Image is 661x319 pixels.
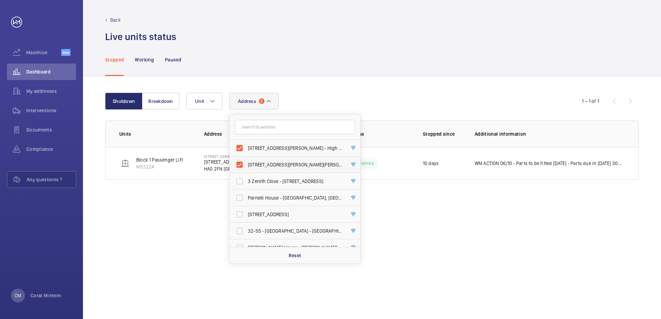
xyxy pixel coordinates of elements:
[121,159,129,167] img: elevator.svg
[204,130,302,137] p: Address
[475,130,625,137] p: Additional information
[105,30,176,43] h1: Live units status
[26,126,76,133] span: Documents
[195,98,204,104] span: Unit
[259,98,264,104] span: 2
[238,98,256,104] span: Address
[235,120,355,134] input: Search by address
[26,49,61,56] span: Maximize
[110,17,121,23] p: Back
[136,156,183,163] p: Block 1 Passenger Lift
[136,163,183,170] p: M53224
[289,252,301,259] p: Reset
[186,93,222,109] button: Unit
[105,56,124,63] p: Stopped
[248,145,343,152] span: [STREET_ADDRESS][PERSON_NAME] - High Risk Building - [STREET_ADDRESS][PERSON_NAME]
[142,93,179,109] button: Breakdown
[15,292,21,299] p: CM
[119,130,193,137] p: Units
[26,146,76,153] span: Compliance
[26,107,76,114] span: Interventions
[582,98,599,105] div: 1 – 1 of 1
[423,130,464,137] p: Stopped since
[27,176,76,183] span: Any questions ?
[475,160,625,167] p: WM ACTION 06/10 - Parts to be fitted [DATE] - Parts due in [DATE] 30.09 - Parts on order ETA [DAT...
[26,88,76,95] span: My addresses
[105,93,142,109] button: Shutdown
[204,158,302,165] p: [STREET_ADDRESS][PERSON_NAME]
[248,228,343,234] span: 32-55 - [GEOGRAPHIC_DATA] - [GEOGRAPHIC_DATA]
[248,211,343,218] span: [STREET_ADDRESS]
[229,93,279,109] button: Address2
[248,161,343,168] span: [STREET_ADDRESS][PERSON_NAME][PERSON_NAME]
[248,194,343,201] span: Parnelli House - [GEOGRAPHIC_DATA], [GEOGRAPHIC_DATA]
[165,56,181,63] p: Paused
[248,244,343,251] span: [PERSON_NAME] House - [PERSON_NAME][GEOGRAPHIC_DATA]
[135,56,153,63] p: Working
[30,292,61,299] p: Coral Mintern
[248,178,343,185] span: 3 Zenith Close - [STREET_ADDRESS]
[26,68,76,75] span: Dashboard
[204,154,302,158] p: [STREET_ADDRESS][PERSON_NAME] - High Risk Building
[61,49,71,56] span: Beta
[204,165,302,172] p: HA0 2FN [GEOGRAPHIC_DATA]
[423,160,439,167] p: 10 days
